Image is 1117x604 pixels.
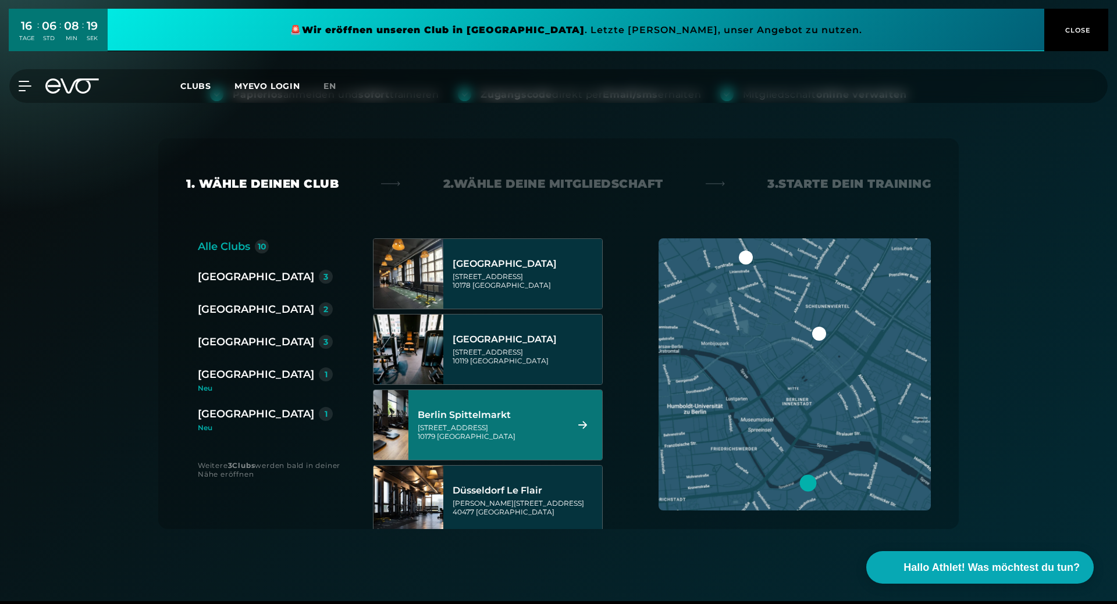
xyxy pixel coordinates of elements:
[453,334,599,345] div: [GEOGRAPHIC_DATA]
[87,34,98,42] div: SEK
[453,272,599,290] div: [STREET_ADDRESS] 10178 [GEOGRAPHIC_DATA]
[453,348,599,365] div: [STREET_ADDRESS] 10119 [GEOGRAPHIC_DATA]
[180,80,234,91] a: Clubs
[37,19,39,49] div: :
[198,461,350,478] div: Weitere werden bald in deiner Nähe eröffnen
[453,499,599,516] div: [PERSON_NAME][STREET_ADDRESS] 40477 [GEOGRAPHIC_DATA]
[373,466,443,535] img: Düsseldorf Le Flair
[59,19,61,49] div: :
[234,81,300,91] a: MYEVO LOGIN
[186,176,339,192] div: 1. Wähle deinen Club
[42,34,56,42] div: STD
[373,314,443,384] img: Berlin Rosenthaler Platz
[198,385,342,392] div: Neu
[325,370,328,378] div: 1
[198,366,314,383] div: [GEOGRAPHIC_DATA]
[356,390,426,460] img: Berlin Spittelmarkt
[1062,25,1091,35] span: CLOSE
[87,17,98,34] div: 19
[198,424,333,431] div: Neu
[418,409,564,421] div: Berlin Spittelmarkt
[180,81,211,91] span: Clubs
[198,406,314,422] div: [GEOGRAPHIC_DATA]
[198,238,250,255] div: Alle Clubs
[64,17,79,34] div: 08
[228,461,233,470] strong: 3
[258,242,266,251] div: 10
[418,423,564,441] div: [STREET_ADDRESS] 10179 [GEOGRAPHIC_DATA]
[323,273,328,281] div: 3
[767,176,931,192] div: 3. Starte dein Training
[198,334,314,350] div: [GEOGRAPHIC_DATA]
[1044,9,1108,51] button: CLOSE
[42,17,56,34] div: 06
[373,239,443,309] img: Berlin Alexanderplatz
[198,269,314,285] div: [GEOGRAPHIC_DATA]
[19,34,34,42] div: TAGE
[323,80,350,93] a: en
[232,461,255,470] strong: Clubs
[453,485,599,496] div: Düsseldorf Le Flair
[325,410,328,418] div: 1
[323,305,328,313] div: 2
[323,338,328,346] div: 3
[443,176,663,192] div: 2. Wähle deine Mitgliedschaft
[64,34,79,42] div: MIN
[198,301,314,317] div: [GEOGRAPHIC_DATA]
[323,81,336,91] span: en
[82,19,84,49] div: :
[19,17,34,34] div: 16
[866,551,1094,584] button: Hallo Athlet! Was möchtest du tun?
[659,238,931,510] img: map
[453,258,599,270] div: [GEOGRAPHIC_DATA]
[903,560,1080,576] span: Hallo Athlet! Was möchtest du tun?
